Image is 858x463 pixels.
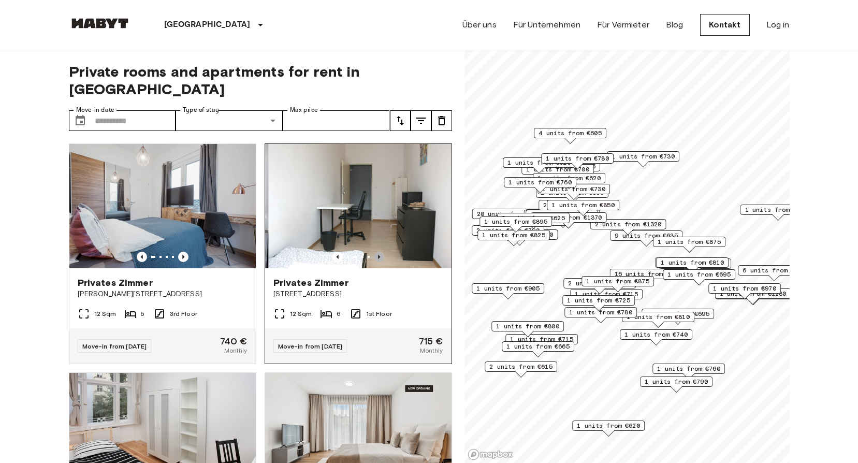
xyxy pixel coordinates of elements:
span: 1 units from €825 [482,230,545,240]
span: 12 Sqm [94,309,117,319]
div: Map marker [479,216,552,233]
div: Map marker [590,219,666,235]
span: 16 units from €695 [614,269,681,279]
span: 1 units from €850 [551,200,615,210]
span: 1 units from €740 [624,330,688,339]
button: tune [411,110,431,131]
div: Map marker [539,200,611,216]
span: 1 units from €800 [496,322,559,331]
div: Map marker [536,187,608,204]
span: [PERSON_NAME][STREET_ADDRESS] [78,289,248,299]
div: Map marker [505,334,578,350]
button: tune [390,110,411,131]
div: Map marker [620,329,692,345]
span: 1 units from €760 [508,178,572,187]
div: Map marker [541,153,614,169]
span: 1 units from €790 [645,377,708,386]
div: Map marker [503,157,575,173]
button: Choose date [70,110,91,131]
div: Map marker [640,377,712,393]
div: Map marker [659,258,731,274]
div: Map marker [491,321,564,337]
button: Previous image [178,252,188,262]
span: 1 units from €780 [546,154,609,163]
span: 2 units from €695 [646,309,709,319]
div: Map marker [656,257,729,273]
button: Previous image [332,252,343,262]
span: Monthly [224,346,247,355]
div: Map marker [547,200,619,216]
a: Für Vermieter [597,19,649,31]
a: Marketing picture of unit DE-01-041-02MMarketing picture of unit DE-01-041-02MPrevious imagePrevi... [265,143,452,364]
span: 12 Sqm [290,309,312,319]
span: 1 units from €905 [476,284,540,293]
span: 1 units from €715 [510,335,573,344]
a: Kontakt [700,14,750,36]
span: 1 units from €970 [713,284,776,293]
div: Map marker [655,257,728,273]
button: tune [431,110,452,131]
label: Move-in date [76,106,114,114]
span: Privates Zimmer [273,277,348,289]
a: Für Unternehmen [513,19,580,31]
div: Map marker [482,229,558,245]
span: 9 units from €665 [530,210,593,220]
span: 1 units from €810 [661,258,724,267]
div: Map marker [523,210,600,226]
span: 1 units from €810 [627,312,690,322]
p: [GEOGRAPHIC_DATA] [164,19,251,31]
div: Map marker [472,225,544,241]
span: 1 units from €895 [484,217,547,226]
span: 1 units from €875 [658,237,721,247]
div: Map marker [534,128,606,144]
span: 1 units from €700 [526,165,589,174]
div: Map marker [564,307,637,323]
span: 6 [337,309,341,319]
span: 6 units from €645 [743,266,806,275]
div: Map marker [610,230,682,247]
span: 1 units from €1200 [486,230,553,239]
div: Map marker [570,289,643,305]
span: 5 [141,309,144,319]
span: 2 units from €790 [476,226,540,235]
span: [STREET_ADDRESS] [273,289,443,299]
span: 1 units from €780 [569,308,632,317]
button: Previous image [137,252,147,262]
div: Map marker [581,276,654,292]
span: 2 units from €655 [543,200,606,210]
label: Type of stay [183,106,219,114]
div: Map marker [530,212,606,228]
span: 1 units from €730 [542,184,605,194]
div: Map marker [740,205,816,221]
div: Map marker [708,283,781,299]
span: Private rooms and apartments for rent in [GEOGRAPHIC_DATA] [69,63,452,98]
span: 3rd Floor [170,309,197,319]
div: Map marker [738,265,810,281]
span: 1 units from €620 [537,173,601,183]
div: Map marker [472,283,544,299]
span: 1 units from €760 [657,364,720,373]
span: 740 € [220,337,248,346]
div: Map marker [607,151,679,167]
div: Map marker [622,312,694,328]
div: Map marker [537,184,610,200]
a: Blog [666,19,684,31]
span: 1 units from €665 [506,342,570,351]
span: 1 units from €725 [567,296,630,305]
a: Log in [766,19,790,31]
img: Marketing picture of unit DE-01-008-005-03HF [69,144,256,268]
div: Map marker [533,173,605,189]
div: Map marker [485,361,557,378]
button: Previous image [374,252,384,262]
div: Map marker [526,210,598,226]
span: 2 units from €865 [568,279,631,288]
span: 4 units from €605 [539,128,602,138]
span: Privates Zimmer [78,277,153,289]
span: 1 units from €620 [577,421,640,430]
div: Map marker [609,269,686,285]
span: 2 units from €1320 [594,220,661,229]
div: Map marker [652,364,725,380]
label: Max price [290,106,318,114]
div: Map marker [521,164,594,180]
div: Map marker [642,309,714,325]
